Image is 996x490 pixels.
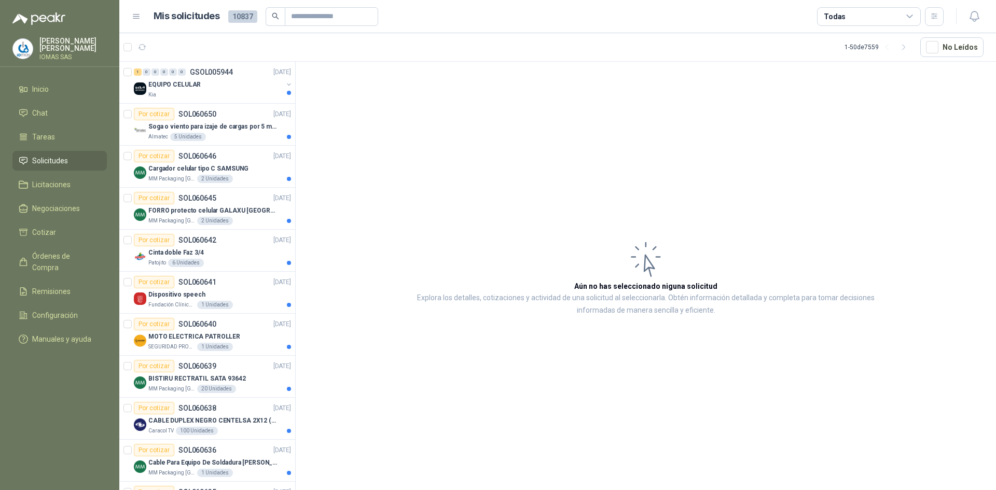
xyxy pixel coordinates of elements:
p: Cargador celular tipo C SAMSUNG [148,164,248,174]
img: Company Logo [134,124,146,137]
a: Por cotizarSOL060646[DATE] Company LogoCargador celular tipo C SAMSUNGMM Packaging [GEOGRAPHIC_DA... [119,146,295,188]
span: Configuración [32,310,78,321]
span: 10837 [228,10,257,23]
p: Soga o viento para izaje de cargas por 5 metros [148,122,278,132]
p: Cinta doble Faz 3/4 [148,248,204,258]
div: Por cotizar [134,402,174,414]
h3: Aún no has seleccionado niguna solicitud [574,281,717,292]
p: Dispositivo speech [148,290,205,300]
a: Por cotizarSOL060638[DATE] Company LogoCABLE DUPLEX NEGRO CENTELSA 2X12 (COLOR NEGRO)Caracol TV10... [119,398,295,440]
div: 20 Unidades [197,385,236,393]
p: [DATE] [273,193,291,203]
div: 6 Unidades [168,259,204,267]
p: FORRO protecto celular GALAXU [GEOGRAPHIC_DATA] A16 5G [148,206,278,216]
div: 0 [143,68,150,76]
span: Negociaciones [32,203,80,214]
div: 0 [160,68,168,76]
a: Inicio [12,79,107,99]
img: Company Logo [134,82,146,95]
a: Tareas [12,127,107,147]
p: [DATE] [273,319,291,329]
h1: Mis solicitudes [154,9,220,24]
p: MM Packaging [GEOGRAPHIC_DATA] [148,175,195,183]
div: 1 [134,68,142,76]
img: Company Logo [134,334,146,347]
span: Tareas [32,131,55,143]
img: Logo peakr [12,12,65,25]
p: MOTO ELECTRICA PATROLLER [148,332,240,342]
p: Patojito [148,259,166,267]
p: SOL060640 [178,320,216,328]
a: Solicitudes [12,151,107,171]
span: Remisiones [32,286,71,297]
a: Por cotizarSOL060636[DATE] Company LogoCable Para Equipo De Soldadura [PERSON_NAME]MM Packaging [... [119,440,295,482]
p: SOL060646 [178,152,216,160]
span: Licitaciones [32,179,71,190]
img: Company Logo [134,376,146,389]
div: Por cotizar [134,108,174,120]
p: [DATE] [273,151,291,161]
p: SOL060642 [178,236,216,244]
div: 0 [178,68,186,76]
p: [DATE] [273,67,291,77]
img: Company Logo [134,166,146,179]
p: MM Packaging [GEOGRAPHIC_DATA] [148,385,195,393]
div: 5 Unidades [170,133,206,141]
a: Licitaciones [12,175,107,194]
a: 1 0 0 0 0 0 GSOL005944[DATE] Company LogoEQUIPO CELULARKia [134,66,293,99]
a: Negociaciones [12,199,107,218]
p: BISTIRU RECTRATIL SATA 93642 [148,374,246,384]
p: [DATE] [273,235,291,245]
a: Configuración [12,305,107,325]
p: SOL060636 [178,446,216,454]
div: 0 [169,68,177,76]
img: Company Logo [134,460,146,473]
div: Por cotizar [134,150,174,162]
a: Por cotizarSOL060642[DATE] Company LogoCinta doble Faz 3/4Patojito6 Unidades [119,230,295,272]
img: Company Logo [13,39,33,59]
div: 0 [151,68,159,76]
p: [DATE] [273,361,291,371]
div: 1 Unidades [197,301,233,309]
a: Manuales y ayuda [12,329,107,349]
p: [DATE] [273,445,291,455]
p: Almatec [148,133,168,141]
a: Remisiones [12,282,107,301]
span: Solicitudes [32,155,68,166]
p: MM Packaging [GEOGRAPHIC_DATA] [148,217,195,225]
p: SOL060645 [178,194,216,202]
span: Cotizar [32,227,56,238]
span: Órdenes de Compra [32,250,97,273]
p: IOMAS SAS [39,54,107,60]
p: [PERSON_NAME] [PERSON_NAME] [39,37,107,52]
div: 2 Unidades [197,217,233,225]
div: 100 Unidades [176,427,218,435]
p: SOL060650 [178,110,216,118]
div: Por cotizar [134,360,174,372]
img: Company Logo [134,208,146,221]
p: [DATE] [273,277,291,287]
span: Manuales y ayuda [32,333,91,345]
div: 1 Unidades [197,469,233,477]
a: Chat [12,103,107,123]
div: Todas [824,11,846,22]
a: Por cotizarSOL060640[DATE] Company LogoMOTO ELECTRICA PATROLLERSEGURIDAD PROVISER LTDA1 Unidades [119,314,295,356]
a: Por cotizarSOL060650[DATE] Company LogoSoga o viento para izaje de cargas por 5 metrosAlmatec5 Un... [119,104,295,146]
a: Órdenes de Compra [12,246,107,277]
p: GSOL005944 [190,68,233,76]
p: [DATE] [273,109,291,119]
div: Por cotizar [134,276,174,288]
div: 2 Unidades [197,175,233,183]
span: search [272,12,279,20]
div: 1 Unidades [197,343,233,351]
img: Company Logo [134,250,146,263]
p: Kia [148,91,156,99]
p: SEGURIDAD PROVISER LTDA [148,343,195,351]
p: Caracol TV [148,427,174,435]
img: Company Logo [134,292,146,305]
div: Por cotizar [134,444,174,456]
p: SOL060638 [178,404,216,412]
a: Por cotizarSOL060641[DATE] Company LogoDispositivo speechFundación Clínica Shaio1 Unidades [119,272,295,314]
img: Company Logo [134,418,146,431]
p: [DATE] [273,403,291,413]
